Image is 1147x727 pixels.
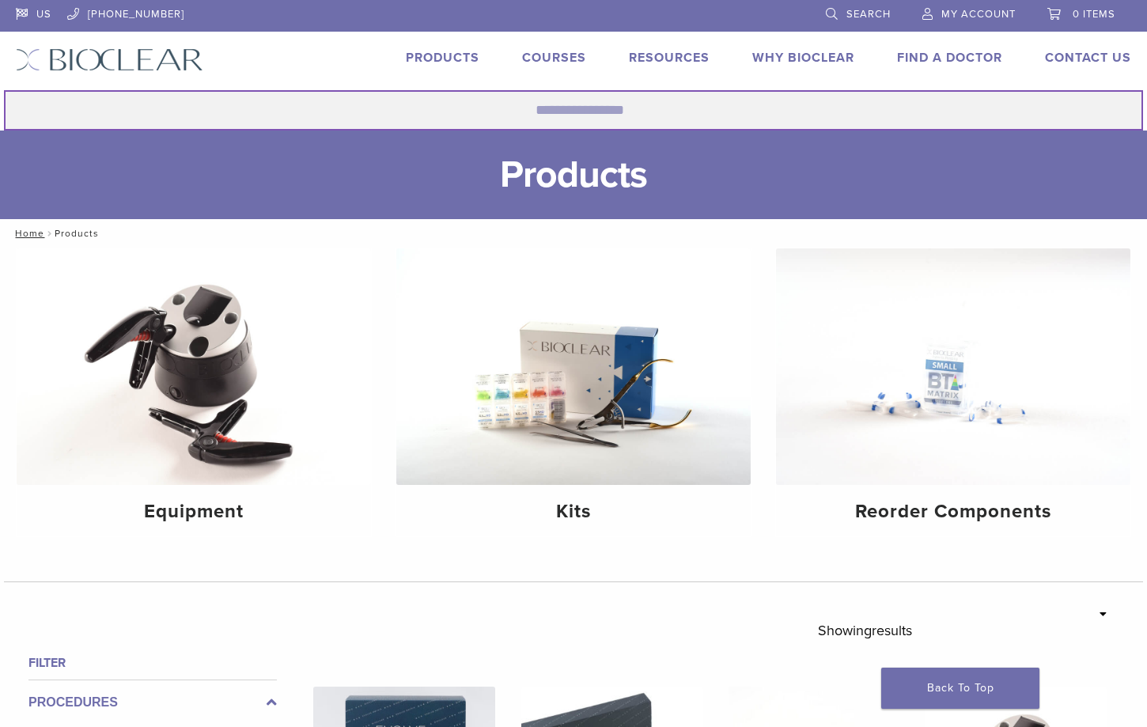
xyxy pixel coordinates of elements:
a: Contact Us [1045,50,1131,66]
a: Reorder Components [776,248,1130,536]
span: My Account [941,8,1016,21]
a: Home [10,228,44,239]
span: Search [846,8,891,21]
a: Products [406,50,479,66]
a: Kits [396,248,751,536]
a: Why Bioclear [752,50,854,66]
img: Equipment [17,248,371,485]
span: 0 items [1073,8,1115,21]
h4: Filter [28,653,277,672]
a: Equipment [17,248,371,536]
img: Reorder Components [776,248,1130,485]
label: Procedures [28,693,277,712]
span: / [44,229,55,237]
img: Bioclear [16,48,203,71]
a: Find A Doctor [897,50,1002,66]
a: Resources [629,50,710,66]
p: Showing results [818,614,912,647]
a: Back To Top [881,668,1039,709]
nav: Products [4,219,1143,248]
h4: Kits [409,498,738,526]
a: Courses [522,50,586,66]
h4: Equipment [29,498,358,526]
img: Kits [396,248,751,485]
h4: Reorder Components [789,498,1118,526]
